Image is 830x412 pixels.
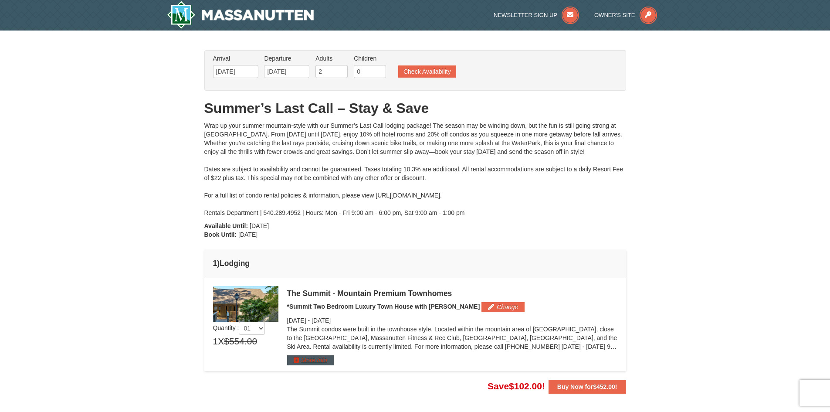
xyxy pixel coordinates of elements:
button: Buy Now for$452.00! [549,380,626,394]
span: [DATE] [312,317,331,324]
h4: 1 Lodging [213,259,617,268]
a: Owner's Site [594,12,657,18]
span: $554.00 [224,335,257,348]
span: $452.00 [593,383,615,390]
span: - [308,317,310,324]
h1: Summer’s Last Call – Stay & Save [204,99,626,117]
div: The Summit - Mountain Premium Townhomes [287,289,617,298]
span: X [218,335,224,348]
label: Arrival [213,54,258,63]
img: Massanutten Resort Logo [167,1,314,29]
label: Children [354,54,386,63]
span: [DATE] [287,317,306,324]
button: More Info [287,355,334,365]
span: Save ! [488,381,545,391]
button: Change [481,302,525,312]
img: 19219034-1-0eee7e00.jpg [213,286,278,322]
strong: Available Until: [204,222,248,229]
a: Newsletter Sign Up [494,12,579,18]
span: [DATE] [238,231,257,238]
span: [DATE] [250,222,269,229]
div: Wrap up your summer mountain-style with our Summer’s Last Call lodging package! The season may be... [204,121,626,217]
span: Owner's Site [594,12,635,18]
p: The Summit condos were built in the townhouse style. Located within the mountain area of [GEOGRAP... [287,325,617,351]
span: *Summit Two Bedroom Luxury Town House with [PERSON_NAME] [287,303,480,310]
button: Check Availability [398,65,456,78]
span: Newsletter Sign Up [494,12,557,18]
a: Massanutten Resort [167,1,314,29]
strong: Book Until: [204,231,237,238]
span: $102.00 [509,381,542,391]
span: 1 [213,335,218,348]
strong: Buy Now for ! [557,383,617,390]
label: Departure [264,54,309,63]
label: Adults [315,54,348,63]
span: Quantity : [213,324,265,331]
span: ) [217,259,220,268]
